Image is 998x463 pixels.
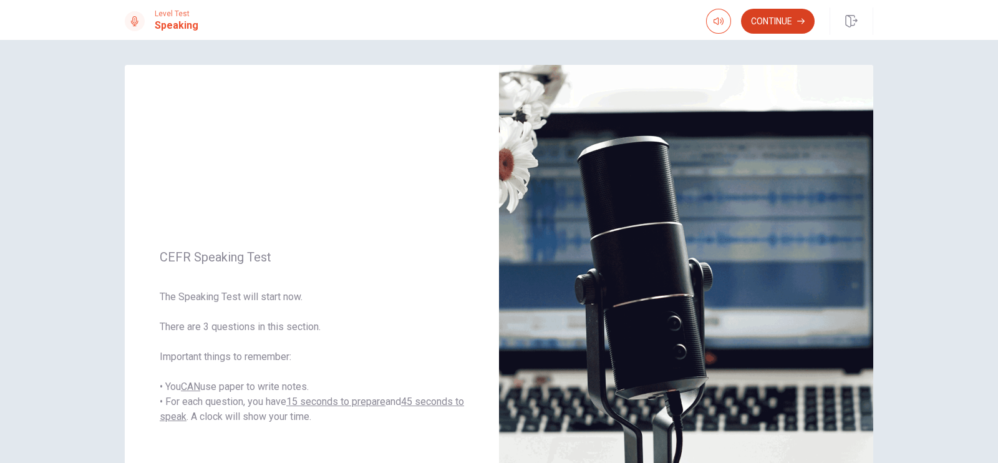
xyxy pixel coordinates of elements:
[155,18,198,33] h1: Speaking
[160,250,464,265] span: CEFR Speaking Test
[741,9,815,34] button: Continue
[181,381,200,392] u: CAN
[286,396,385,407] u: 15 seconds to prepare
[160,290,464,424] span: The Speaking Test will start now. There are 3 questions in this section. Important things to reme...
[155,9,198,18] span: Level Test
